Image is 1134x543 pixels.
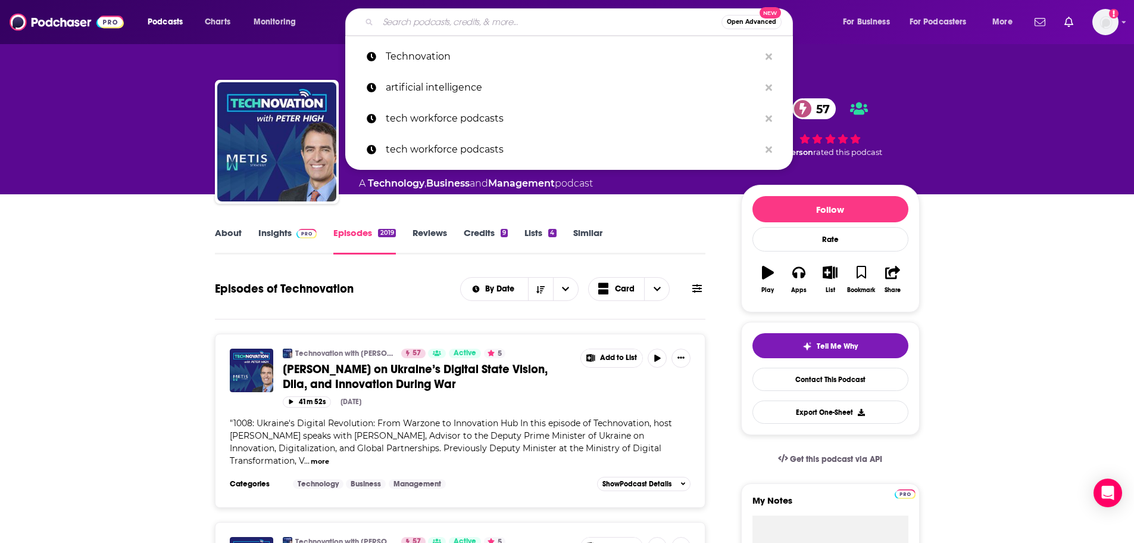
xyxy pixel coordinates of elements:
[727,19,776,25] span: Open Advanced
[791,287,807,294] div: Apps
[548,229,556,237] div: 4
[205,14,230,30] span: Charts
[283,396,331,408] button: 41m 52s
[460,277,579,301] h2: Choose List sort
[885,287,901,294] div: Share
[449,349,481,358] a: Active
[792,98,836,119] a: 57
[752,368,908,391] a: Contact This Podcast
[895,488,916,499] a: Pro website
[984,13,1027,32] button: open menu
[741,86,920,169] div: 57 1 personrated this podcast
[426,178,470,189] a: Business
[254,14,296,30] span: Monitoring
[910,14,967,30] span: For Podcasters
[488,178,555,189] a: Management
[386,72,760,103] p: artificial intelligence
[10,11,124,33] img: Podchaser - Follow, Share and Rate Podcasts
[470,178,488,189] span: and
[386,134,760,165] p: tech workforce podcasts
[752,227,908,252] div: Rate
[721,15,782,29] button: Open AdvancedNew
[293,479,343,489] a: Technology
[501,229,508,237] div: 9
[485,285,518,293] span: By Date
[378,229,395,237] div: 2019
[813,148,882,157] span: rated this podcast
[217,82,336,201] img: Technovation with Peter High (CIO, CTO, CDO, CXO Interviews)
[790,454,882,464] span: Get this podcast via API
[401,349,426,358] a: 57
[230,418,672,466] span: 1008: Ukraine's Digital Revolution: From Warzone to Innovation Hub In this episode of Technovatio...
[368,178,424,189] a: Technology
[461,285,528,293] button: open menu
[345,41,793,72] a: Technovation
[769,445,892,474] a: Get this podcast via API
[895,489,916,499] img: Podchaser Pro
[215,281,354,296] h1: Episodes of Technovation
[245,13,311,32] button: open menu
[464,227,508,255] a: Credits9
[340,398,361,406] div: [DATE]
[304,455,310,466] span: ...
[295,349,393,358] a: Technovation with [PERSON_NAME] (CIO, CTO, CDO, CXO Interviews)
[230,418,672,466] span: "
[283,349,292,358] img: Technovation with Peter High (CIO, CTO, CDO, CXO Interviews)
[346,479,386,489] a: Business
[846,258,877,301] button: Bookmark
[413,347,421,359] span: 57
[345,134,793,165] a: tech workforce podcasts
[752,495,908,516] label: My Notes
[484,349,505,358] button: 5
[386,41,760,72] p: Technovation
[296,229,317,238] img: Podchaser Pro
[378,13,721,32] input: Search podcasts, credits, & more...
[588,277,670,301] button: Choose View
[671,349,691,368] button: Show More Button
[1092,9,1119,35] img: User Profile
[413,227,447,255] a: Reviews
[780,148,813,157] span: 1 person
[760,7,781,18] span: New
[283,362,548,392] span: [PERSON_NAME] on Ukraine’s Digital State Vision, Diia, and Innovation During War
[826,287,835,294] div: List
[553,278,578,300] button: open menu
[283,362,572,392] a: [PERSON_NAME] on Ukraine’s Digital State Vision, Diia, and Innovation During War
[752,196,908,222] button: Follow
[752,258,783,301] button: Play
[783,258,814,301] button: Apps
[804,98,836,119] span: 57
[802,342,812,351] img: tell me why sparkle
[197,13,238,32] a: Charts
[528,278,553,300] button: Sort Direction
[752,401,908,424] button: Export One-Sheet
[992,14,1013,30] span: More
[1094,479,1122,507] div: Open Intercom Messenger
[389,479,446,489] a: Management
[847,287,875,294] div: Bookmark
[345,72,793,103] a: artificial intelligence
[345,103,793,134] a: tech workforce podcasts
[424,178,426,189] span: ,
[843,14,890,30] span: For Business
[615,285,635,293] span: Card
[602,480,671,488] span: Show Podcast Details
[139,13,198,32] button: open menu
[359,176,593,191] div: A podcast
[1060,12,1078,32] a: Show notifications dropdown
[581,349,643,367] button: Show More Button
[1030,12,1050,32] a: Show notifications dropdown
[902,13,984,32] button: open menu
[230,349,273,392] img: Valeriya Ionan on Ukraine’s Digital State Vision, Diia, and Innovation During War
[761,287,774,294] div: Play
[215,227,242,255] a: About
[600,353,637,362] span: Add to List
[454,347,476,359] span: Active
[357,8,804,36] div: Search podcasts, credits, & more...
[877,258,908,301] button: Share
